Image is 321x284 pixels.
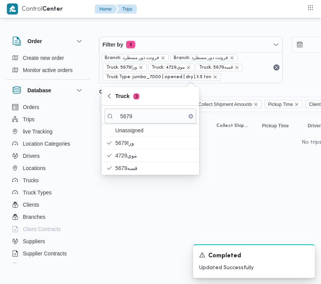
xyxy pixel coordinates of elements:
button: Branches [9,211,87,223]
button: Trips [116,5,137,14]
button: remove selected entity [139,65,143,70]
button: remove selected entity [213,75,217,79]
button: Clear input [188,114,193,119]
span: Monitor active orders [23,66,73,75]
span: قسه5679 [115,164,195,173]
span: Driver [308,123,321,129]
span: Truck Type: jumbo_7000 | opened | dry | 3.5 ton [106,74,211,80]
span: Collect Shipment Amounts [216,123,248,129]
div: Database [6,101,90,266]
button: Locations [9,162,87,174]
span: Client Contracts [23,225,61,234]
span: Location Categories [23,139,70,148]
button: Location Categories [9,138,87,150]
span: Branch: فرونت دور مسطرد [174,55,228,61]
span: 6 active filters [126,41,135,48]
span: Truck: قسه5679 [196,64,243,71]
button: live Tracking [9,125,87,138]
span: Truck: 5679ورا [106,64,137,71]
input: search filters [105,109,196,124]
span: Branch: فرونت دور مسطرد [101,54,169,62]
span: Branch: فرونت دور مسطرد [170,54,238,62]
img: X8yXhbKr1z7QwAAAABJRU5ErkJggg== [7,3,18,14]
iframe: chat widget [8,254,32,276]
button: Orders [9,101,87,113]
span: Truck: موي4729 [148,64,194,71]
span: Branch: فرونت دور مسطرد [105,55,159,61]
span: Branches [23,212,45,221]
button: remove selected entity [235,65,239,70]
span: Truck: 5679ورا [103,64,147,71]
button: Client Contracts [9,223,87,235]
div: Order [6,52,90,79]
button: remove selected entity [186,65,191,70]
span: Filter by [102,40,123,49]
label: Columns [99,89,118,95]
span: Truck Type: jumbo_7000 | opened | dry | 3.5 ton [103,73,221,81]
button: Order [12,37,84,46]
span: Collect Shipment Amounts [195,100,262,108]
button: Rows per page:10 [99,146,151,155]
span: Truck: قسه5679 [199,64,233,71]
span: Truck: موي4729 [152,64,185,71]
button: Monitor active orders [9,64,87,76]
h3: Database [27,86,51,95]
button: Remove [272,63,281,72]
h3: Order [27,37,42,46]
button: Pickup Time [259,120,297,132]
div: Notification [199,251,309,261]
button: Database [12,86,84,95]
button: Home [95,5,118,14]
b: Center [42,6,63,12]
button: Trucks [9,174,87,186]
span: Devices [23,261,42,270]
p: Updated Successfully [199,264,309,272]
button: Truck3 [102,87,199,106]
button: Devices [9,260,87,272]
span: Trucks [23,176,38,185]
button: Clients [9,199,87,211]
button: Filter by6 active filters [99,37,282,52]
button: Remove Collect Shipment Amounts from selection in this group [254,102,258,107]
span: Orders [23,103,39,112]
span: live Tracking [23,127,53,136]
button: Suppliers [9,235,87,247]
span: Drivers [23,151,40,160]
span: 3 [133,93,139,99]
button: Supplier Contracts [9,247,87,260]
span: Truck [115,91,139,101]
span: Truck Types [23,188,51,197]
button: Remove Pickup Time from selection in this group [294,102,299,107]
button: Trips [9,113,87,125]
span: Collect Shipment Amounts [198,100,252,109]
span: Create new order [23,53,64,63]
button: remove selected entity [230,56,234,60]
span: Pickup Time [262,123,289,129]
button: remove selected entity [161,56,165,60]
span: موي4729 [115,151,195,160]
span: Supplier Contracts [23,249,67,258]
button: Create new order [9,52,87,64]
span: Locations [23,164,46,173]
span: 5679ورا [115,138,195,148]
button: Truck Types [9,186,87,199]
span: Client [309,100,321,109]
span: Completed [208,252,241,261]
span: Pickup Time [268,100,293,109]
button: Drivers [9,150,87,162]
span: Trips [23,115,35,124]
span: Suppliers [23,237,45,246]
span: Unassigned [115,126,195,135]
span: Pickup Time [265,100,302,108]
span: Clients [23,200,39,209]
